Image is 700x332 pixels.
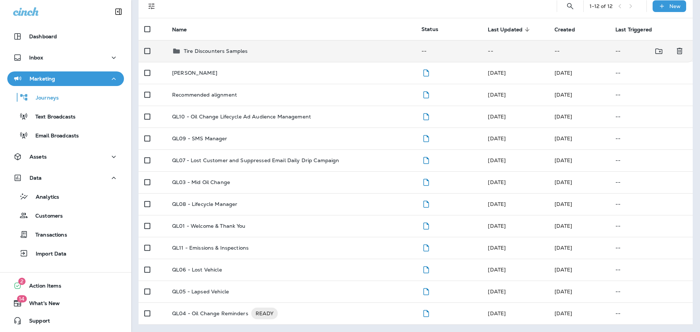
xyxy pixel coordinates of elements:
[172,179,230,185] p: QL03 - Mid Oil Change
[28,213,63,220] p: Customers
[172,157,339,163] p: QL07 - Lost Customer and Suppressed Email Daily Drip Campaign
[615,136,687,141] p: --
[7,128,124,143] button: Email Broadcasts
[30,175,42,181] p: Data
[172,136,227,141] p: QL09 - SMS Manager
[615,201,687,207] p: --
[172,245,249,251] p: QL11 - Emissions & Inspections
[615,70,687,76] p: --
[184,48,248,54] p: Tire Discounters Samples
[28,251,67,258] p: Import Data
[421,178,431,185] span: Draft
[7,50,124,65] button: Inbox
[555,70,572,76] span: Jeff Cessna
[30,154,47,160] p: Assets
[482,40,548,62] td: --
[172,27,187,33] span: Name
[28,232,67,239] p: Transactions
[421,26,438,32] span: Status
[108,4,129,19] button: Collapse Sidebar
[488,245,506,251] span: Gabe Davis
[615,179,687,185] p: --
[172,308,248,319] p: QL04 - Oil Change Reminders
[172,114,311,120] p: QL10 - Oil Change Lifecycle Ad Audience Management
[615,289,687,294] p: --
[172,267,222,273] p: QL06 - Lost Vehicle
[555,310,572,317] span: Gabe Davis
[421,222,431,229] span: Draft
[555,223,572,229] span: Gabe Davis
[421,69,431,75] span: Draft
[416,40,482,62] td: --
[22,318,50,327] span: Support
[172,201,237,207] p: QL08 - Lifecycle Manager
[17,295,27,302] span: 14
[488,113,506,120] span: Gabe Davis
[22,283,61,292] span: Action Items
[672,44,687,59] button: Delete
[7,109,124,124] button: Text Broadcasts
[669,3,681,9] p: New
[615,92,687,98] p: --
[488,310,506,317] span: Gabe Davis
[488,157,506,164] span: Gabe Davis
[555,91,572,98] span: Joseph Damico
[7,149,124,164] button: Assets
[488,91,506,98] span: Joseph Damico
[488,201,506,207] span: Gabe Davis
[421,244,431,250] span: Draft
[615,267,687,273] p: --
[610,40,665,62] td: --
[615,27,652,33] span: Last Triggered
[7,278,124,293] button: 2Action Items
[615,223,687,229] p: --
[488,27,522,33] span: Last Updated
[488,26,532,33] span: Last Updated
[30,76,55,82] p: Marketing
[28,114,75,121] p: Text Broadcasts
[421,134,431,141] span: Draft
[7,29,124,44] button: Dashboard
[615,310,687,316] p: --
[590,3,612,9] div: 1 - 12 of 12
[7,189,124,204] button: Analytics
[488,135,506,142] span: Gabe Davis
[555,135,572,142] span: Gabe Davis
[7,208,124,223] button: Customers
[7,227,124,242] button: Transactions
[7,313,124,328] button: Support
[555,27,575,33] span: Created
[555,157,572,164] span: Gabe Davis
[488,70,506,76] span: Jeff Cessna
[172,92,237,98] p: Recommended alignment
[421,91,431,97] span: Draft
[421,288,431,294] span: Draft
[555,113,572,120] span: Gabe Davis
[555,179,572,185] span: Gabe Davis
[7,171,124,185] button: Data
[18,278,26,285] span: 2
[29,34,57,39] p: Dashboard
[488,266,506,273] span: Gabe Davis
[29,55,43,60] p: Inbox
[615,26,661,33] span: Last Triggered
[421,113,431,119] span: Draft
[172,289,229,294] p: QL05 - Lapsed Vehicle
[652,44,666,59] button: Move to folder
[421,266,431,272] span: Draft
[421,200,431,207] span: Draft
[555,266,572,273] span: Gabe Davis
[421,309,431,316] span: Draft
[488,223,506,229] span: Jeff Cessna
[615,245,687,251] p: --
[28,133,79,140] p: Email Broadcasts
[28,95,59,102] p: Journeys
[488,288,506,295] span: Gabe Davis
[28,194,59,201] p: Analytics
[7,71,124,86] button: Marketing
[172,70,217,76] p: [PERSON_NAME]
[251,310,278,317] span: READY
[7,246,124,261] button: Import Data
[488,179,506,185] span: Gabe Davis
[615,114,687,120] p: --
